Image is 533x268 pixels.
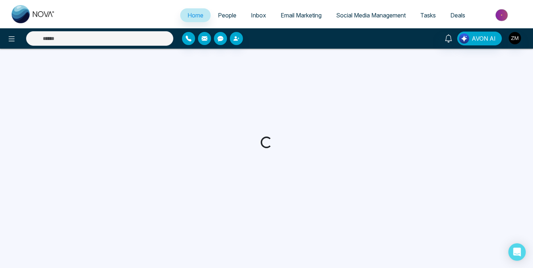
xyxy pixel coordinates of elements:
img: Nova CRM Logo [12,5,55,23]
span: Email Marketing [281,12,322,19]
a: Email Marketing [273,8,329,22]
span: Inbox [251,12,266,19]
span: Social Media Management [336,12,406,19]
a: People [211,8,244,22]
span: Tasks [420,12,436,19]
span: Home [187,12,203,19]
a: Deals [443,8,472,22]
a: Tasks [413,8,443,22]
a: Home [180,8,211,22]
span: Deals [450,12,465,19]
a: Inbox [244,8,273,22]
span: People [218,12,236,19]
img: Lead Flow [459,33,469,44]
img: Market-place.gif [476,7,529,23]
button: AVON AI [457,32,502,45]
div: Open Intercom Messenger [508,243,526,261]
span: AVON AI [472,34,496,43]
img: User Avatar [509,32,521,44]
a: Social Media Management [329,8,413,22]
